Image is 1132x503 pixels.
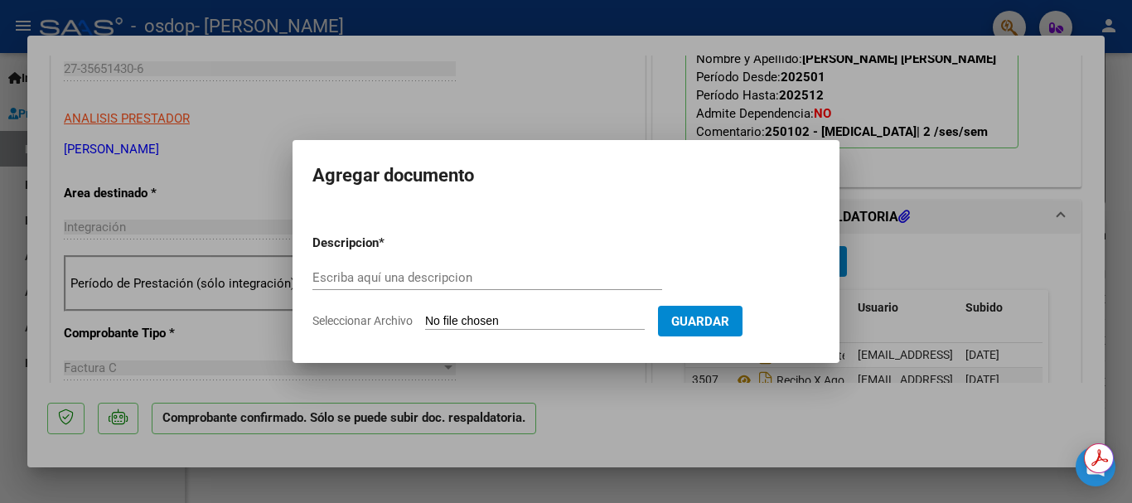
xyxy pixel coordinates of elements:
div: Open Intercom Messenger [1076,447,1115,486]
button: Guardar [658,306,743,336]
span: Seleccionar Archivo [312,314,413,327]
h2: Agregar documento [312,160,820,191]
span: Guardar [671,314,729,329]
p: Descripcion [312,234,465,253]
